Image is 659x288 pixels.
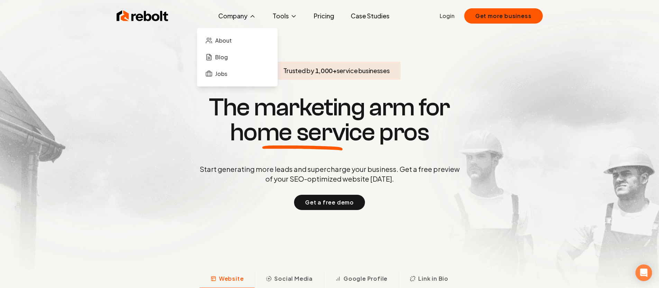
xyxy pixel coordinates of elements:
div: Open Intercom Messenger [635,264,652,281]
a: Blog [203,50,272,64]
span: Blog [215,53,228,61]
span: About [215,36,232,45]
span: Social Media [274,274,313,283]
p: Start generating more leads and supercharge your business. Get a free preview of your SEO-optimiz... [198,164,461,184]
a: Pricing [308,9,340,23]
span: + [333,67,337,75]
h1: The marketing arm for pros [164,95,496,145]
button: Get more business [464,8,543,24]
a: Case Studies [345,9,395,23]
span: 1,000 [315,66,333,76]
span: home service [230,120,375,145]
button: Tools [267,9,303,23]
span: service businesses [337,67,390,75]
span: Trusted by [283,67,314,75]
button: Get a free demo [294,195,365,210]
span: Website [219,274,244,283]
span: Link in Bio [418,274,448,283]
img: Rebolt Logo [117,9,168,23]
a: About [203,34,272,47]
span: Google Profile [344,274,387,283]
a: Login [440,12,455,20]
span: Jobs [215,70,227,78]
a: Jobs [203,67,272,81]
button: Company [213,9,262,23]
